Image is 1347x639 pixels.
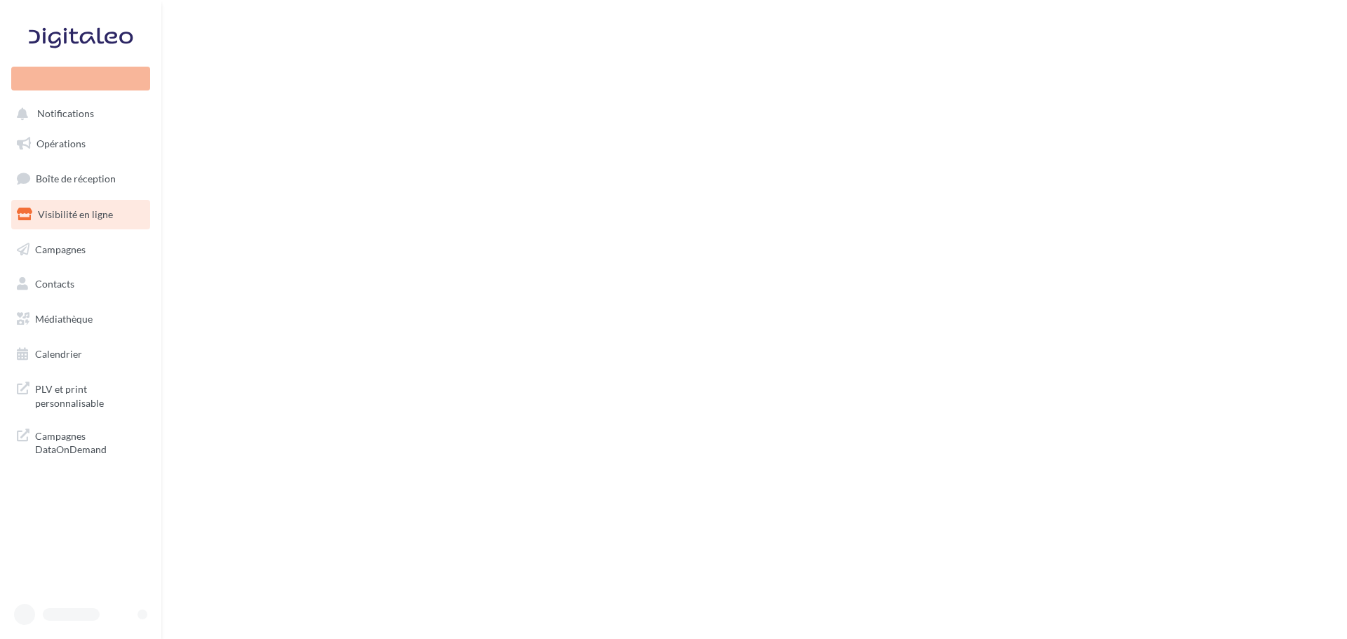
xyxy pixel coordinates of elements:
span: Opérations [36,137,86,149]
a: Campagnes [8,235,153,264]
a: Médiathèque [8,304,153,334]
span: PLV et print personnalisable [35,379,145,410]
a: Visibilité en ligne [8,200,153,229]
div: Nouvelle campagne [11,67,150,90]
span: Visibilité en ligne [38,208,113,220]
a: Campagnes DataOnDemand [8,421,153,462]
span: Contacts [35,278,74,290]
span: Boîte de réception [36,173,116,184]
span: Campagnes DataOnDemand [35,426,145,457]
a: PLV et print personnalisable [8,374,153,415]
a: Contacts [8,269,153,299]
span: Médiathèque [35,313,93,325]
span: Calendrier [35,348,82,360]
span: Notifications [37,108,94,120]
span: Campagnes [35,243,86,255]
a: Calendrier [8,339,153,369]
a: Boîte de réception [8,163,153,194]
a: Opérations [8,129,153,159]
